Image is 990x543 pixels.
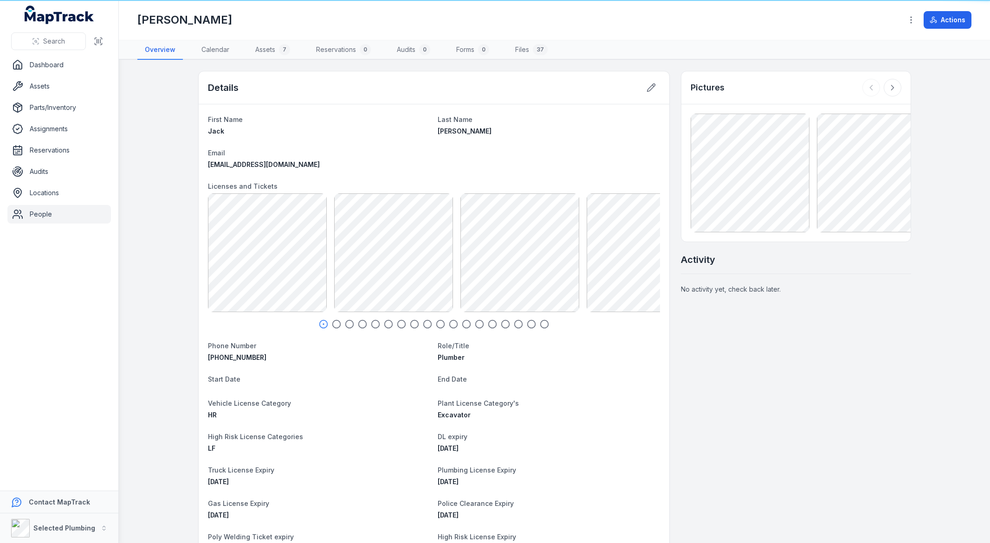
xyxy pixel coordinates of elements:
[208,478,229,486] time: 24/05/2028, 12:00:00 am
[508,40,555,60] a: Files37
[137,13,232,27] h1: [PERSON_NAME]
[438,466,516,474] span: Plumbing License Expiry
[208,511,229,519] span: [DATE]
[438,342,469,350] span: Role/Title
[208,499,269,507] span: Gas License Expiry
[438,499,514,507] span: Police Clearance Expiry
[208,444,215,452] span: LF
[7,141,111,160] a: Reservations
[449,40,497,60] a: Forms0
[208,511,229,519] time: 11/10/2028, 12:00:00 am
[43,37,65,46] span: Search
[7,56,111,74] a: Dashboard
[208,127,224,135] span: Jack
[208,81,239,94] h2: Details
[25,6,94,24] a: MapTrack
[137,40,183,60] a: Overview
[7,98,111,117] a: Parts/Inventory
[438,444,459,452] time: 24/05/2028, 12:00:00 am
[279,44,290,55] div: 7
[924,11,971,29] button: Actions
[438,399,519,407] span: Plant License Category's
[438,533,516,541] span: High Risk License Expiry
[194,40,237,60] a: Calendar
[681,285,781,293] span: No activity yet, check back later.
[681,253,715,266] h2: Activity
[208,353,266,361] span: [PHONE_NUMBER]
[7,184,111,202] a: Locations
[438,127,492,135] span: [PERSON_NAME]
[478,44,489,55] div: 0
[691,81,725,94] h3: Pictures
[438,115,472,123] span: Last Name
[248,40,298,60] a: Assets7
[7,205,111,224] a: People
[389,40,438,60] a: Audits0
[33,524,95,532] strong: Selected Plumbing
[438,511,459,519] time: 12/05/2027, 12:00:00 am
[11,32,86,50] button: Search
[208,375,240,383] span: Start Date
[208,115,243,123] span: First Name
[438,411,471,419] span: Excavator
[208,433,303,441] span: High Risk License Categories
[438,433,467,441] span: DL expiry
[360,44,371,55] div: 0
[438,444,459,452] span: [DATE]
[208,182,278,190] span: Licenses and Tickets
[7,120,111,138] a: Assignments
[7,77,111,96] a: Assets
[208,399,291,407] span: Vehicle License Category
[208,149,225,157] span: Email
[29,498,90,506] strong: Contact MapTrack
[208,533,294,541] span: Poly Welding Ticket expiry
[533,44,548,55] div: 37
[438,353,465,361] span: Plumber
[438,478,459,486] time: 21/09/2026, 12:00:00 am
[208,478,229,486] span: [DATE]
[7,162,111,181] a: Audits
[208,466,274,474] span: Truck License Expiry
[208,411,217,419] span: HR
[419,44,430,55] div: 0
[208,160,320,168] span: [EMAIL_ADDRESS][DOMAIN_NAME]
[438,511,459,519] span: [DATE]
[438,478,459,486] span: [DATE]
[438,375,467,383] span: End Date
[309,40,378,60] a: Reservations0
[208,342,256,350] span: Phone Number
